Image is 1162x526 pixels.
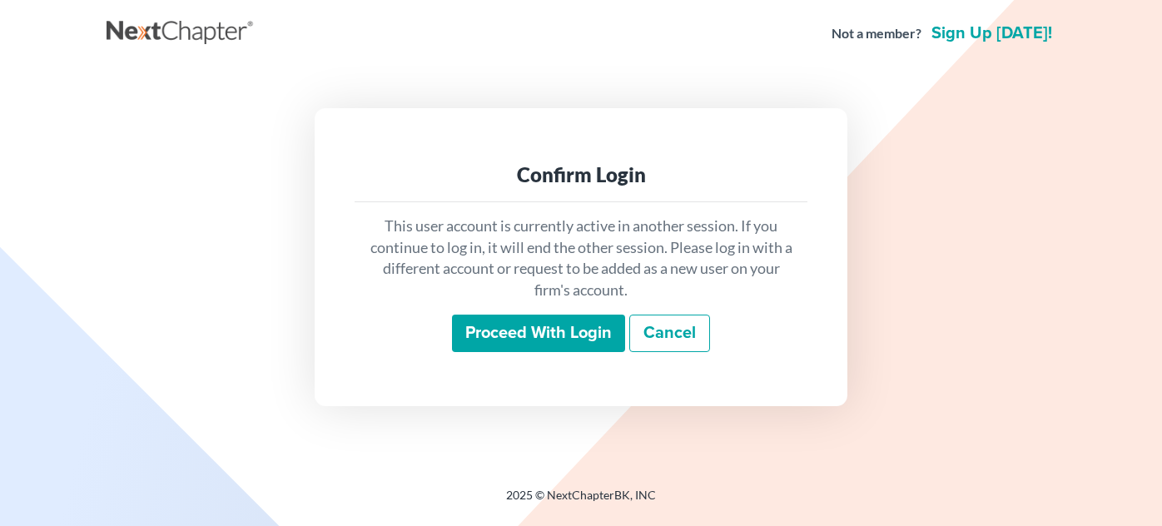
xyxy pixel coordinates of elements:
div: Confirm Login [368,161,794,188]
input: Proceed with login [452,315,625,353]
p: This user account is currently active in another session. If you continue to log in, it will end ... [368,216,794,301]
div: 2025 © NextChapterBK, INC [107,487,1055,517]
a: Cancel [629,315,710,353]
strong: Not a member? [832,24,921,43]
a: Sign up [DATE]! [928,25,1055,42]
